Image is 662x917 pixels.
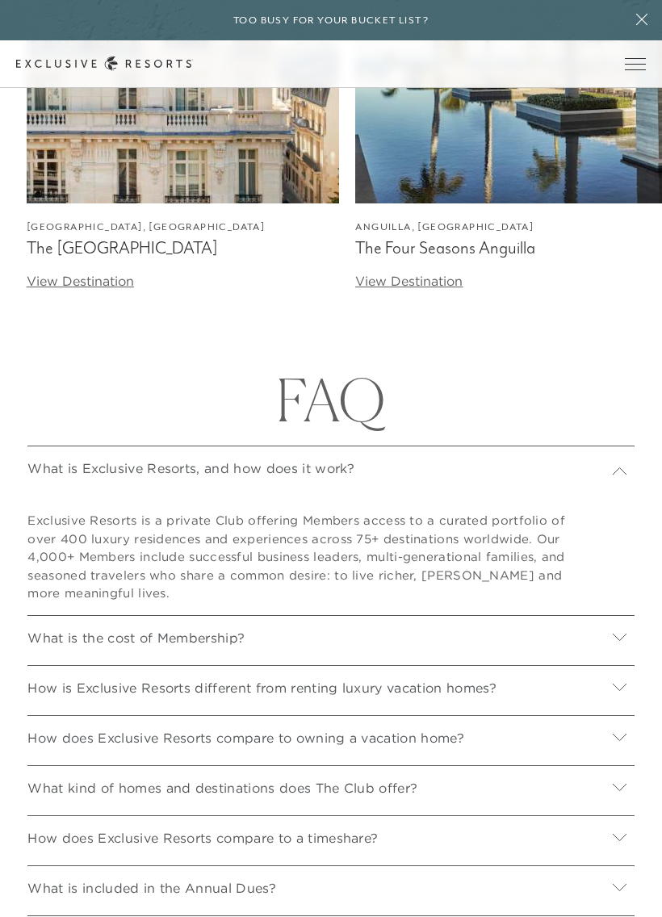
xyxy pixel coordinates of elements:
iframe: Qualified Messenger [588,843,662,917]
p: Exclusive Resorts is a private Club offering Members access to a curated portfolio of over 400 lu... [27,512,594,603]
a: View Destination [27,273,134,289]
p: How is Exclusive Resorts different from renting luxury vacation homes? [27,674,496,703]
figcaption: The [GEOGRAPHIC_DATA] [27,238,340,258]
p: What kind of homes and destinations does The Club offer? [27,774,417,803]
a: View Destination [355,273,463,289]
p: How does Exclusive Resorts compare to owning a vacation home? [27,724,464,753]
p: What is included in the Annual Dues? [27,874,276,903]
h6: Too busy for your bucket list? [233,13,429,28]
button: Open navigation [625,58,646,69]
p: What is the cost of Membership? [27,624,245,653]
h1: FAQ [56,371,606,429]
figcaption: [GEOGRAPHIC_DATA], [GEOGRAPHIC_DATA] [27,220,340,235]
p: How does Exclusive Resorts compare to a timeshare? [27,824,378,853]
p: What is Exclusive Resorts, and how does it work? [27,454,354,484]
